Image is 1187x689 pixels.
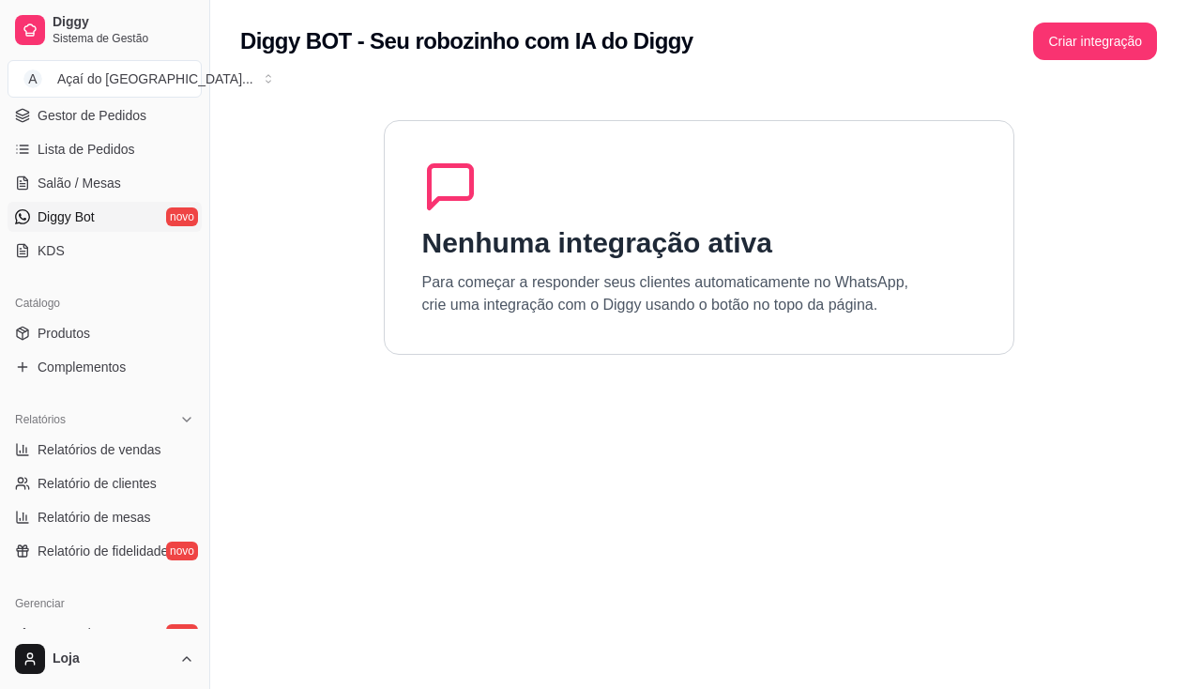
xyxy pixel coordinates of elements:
a: DiggySistema de Gestão [8,8,202,53]
div: Catálogo [8,288,202,318]
a: Relatórios de vendas [8,435,202,465]
button: Loja [8,636,202,681]
h2: Diggy BOT - Seu robozinho com IA do Diggy [240,26,693,56]
button: Select a team [8,60,202,98]
button: Criar integração [1033,23,1157,60]
a: Relatório de mesas [8,502,202,532]
a: Diggy Botnovo [8,202,202,232]
span: Diggy [53,14,194,31]
span: Complementos [38,358,126,376]
h1: Nenhuma integração ativa [422,226,772,260]
span: Diggy Bot [38,207,95,226]
div: Açaí do [GEOGRAPHIC_DATA] ... [57,69,253,88]
span: Salão / Mesas [38,174,121,192]
span: KDS [38,241,65,260]
span: Relatório de mesas [38,508,151,527]
div: Gerenciar [8,589,202,619]
a: Gestor de Pedidos [8,100,202,130]
span: Loja [53,651,172,667]
span: Relatórios de vendas [38,440,161,459]
a: KDS [8,236,202,266]
span: Gestor de Pedidos [38,106,146,125]
a: Relatório de fidelidadenovo [8,536,202,566]
a: Relatório de clientes [8,468,202,498]
span: Lista de Pedidos [38,140,135,159]
span: Sistema de Gestão [53,31,194,46]
a: Salão / Mesas [8,168,202,198]
a: Entregadoresnovo [8,619,202,649]
span: Relatórios [15,412,66,427]
a: Produtos [8,318,202,348]
a: Complementos [8,352,202,382]
span: Entregadores [38,624,116,643]
p: Para começar a responder seus clientes automaticamente no WhatsApp, crie uma integração com o Dig... [422,271,909,316]
span: Relatório de clientes [38,474,157,493]
span: Relatório de fidelidade [38,542,168,560]
span: Produtos [38,324,90,343]
a: Lista de Pedidos [8,134,202,164]
span: A [23,69,42,88]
